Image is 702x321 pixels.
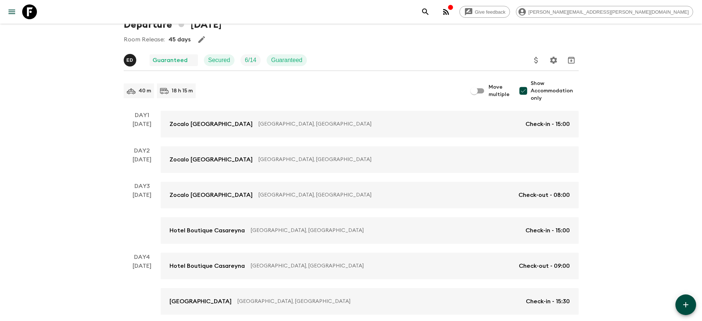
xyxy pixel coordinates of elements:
[161,217,579,244] a: Hotel Boutique Casareyna[GEOGRAPHIC_DATA], [GEOGRAPHIC_DATA]Check-in - 15:00
[519,262,570,270] p: Check-out - 09:00
[258,156,564,163] p: [GEOGRAPHIC_DATA], [GEOGRAPHIC_DATA]
[526,297,570,306] p: Check-in - 15:30
[208,56,230,65] p: Secured
[529,53,544,68] button: Update Price, Early Bird Discount and Costs
[169,155,253,164] p: Zocalo [GEOGRAPHIC_DATA]
[172,87,193,95] p: 18 h 15 m
[124,111,161,120] p: Day 1
[153,56,188,65] p: Guaranteed
[161,253,579,279] a: Hotel Boutique Casareyna[GEOGRAPHIC_DATA], [GEOGRAPHIC_DATA]Check-out - 09:00
[161,182,579,208] a: Zocalo [GEOGRAPHIC_DATA][GEOGRAPHIC_DATA], [GEOGRAPHIC_DATA]Check-out - 08:00
[161,288,579,315] a: [GEOGRAPHIC_DATA][GEOGRAPHIC_DATA], [GEOGRAPHIC_DATA]Check-in - 15:30
[258,191,513,199] p: [GEOGRAPHIC_DATA], [GEOGRAPHIC_DATA]
[124,56,138,62] span: Ernesto Deciga Alcàntara
[518,191,570,199] p: Check-out - 08:00
[471,9,510,15] span: Give feedback
[169,297,232,306] p: [GEOGRAPHIC_DATA]
[169,191,253,199] p: Zocalo [GEOGRAPHIC_DATA]
[564,53,579,68] button: Archive (Completed, Cancelled or Unsynced Departures only)
[133,262,151,315] div: [DATE]
[531,80,579,102] span: Show Accommodation only
[271,56,302,65] p: Guaranteed
[524,9,693,15] span: [PERSON_NAME][EMAIL_ADDRESS][PERSON_NAME][DOMAIN_NAME]
[251,262,513,270] p: [GEOGRAPHIC_DATA], [GEOGRAPHIC_DATA]
[4,4,19,19] button: menu
[459,6,510,18] a: Give feedback
[525,226,570,235] p: Check-in - 15:00
[138,87,151,95] p: 40 m
[169,120,253,129] p: Zocalo [GEOGRAPHIC_DATA]
[124,182,161,191] p: Day 3
[169,262,245,270] p: Hotel Boutique Casareyna
[161,146,579,173] a: Zocalo [GEOGRAPHIC_DATA][GEOGRAPHIC_DATA], [GEOGRAPHIC_DATA]
[525,120,570,129] p: Check-in - 15:00
[245,56,256,65] p: 6 / 14
[258,120,520,128] p: [GEOGRAPHIC_DATA], [GEOGRAPHIC_DATA]
[237,298,520,305] p: [GEOGRAPHIC_DATA], [GEOGRAPHIC_DATA]
[204,54,235,66] div: Secured
[124,253,161,262] p: Day 4
[133,120,151,137] div: [DATE]
[169,226,245,235] p: Hotel Boutique Casareyna
[240,54,261,66] div: Trip Fill
[251,227,520,234] p: [GEOGRAPHIC_DATA], [GEOGRAPHIC_DATA]
[516,6,693,18] div: [PERSON_NAME][EMAIL_ADDRESS][PERSON_NAME][DOMAIN_NAME]
[161,111,579,137] a: Zocalo [GEOGRAPHIC_DATA][GEOGRAPHIC_DATA], [GEOGRAPHIC_DATA]Check-in - 15:00
[124,54,138,66] button: ED
[133,191,151,244] div: [DATE]
[133,155,151,173] div: [DATE]
[127,57,133,63] p: E D
[168,35,191,44] p: 45 days
[124,35,165,44] p: Room Release:
[124,146,161,155] p: Day 2
[124,17,222,32] h1: Departure [DATE]
[418,4,433,19] button: search adventures
[489,83,510,98] span: Move multiple
[546,53,561,68] button: Settings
